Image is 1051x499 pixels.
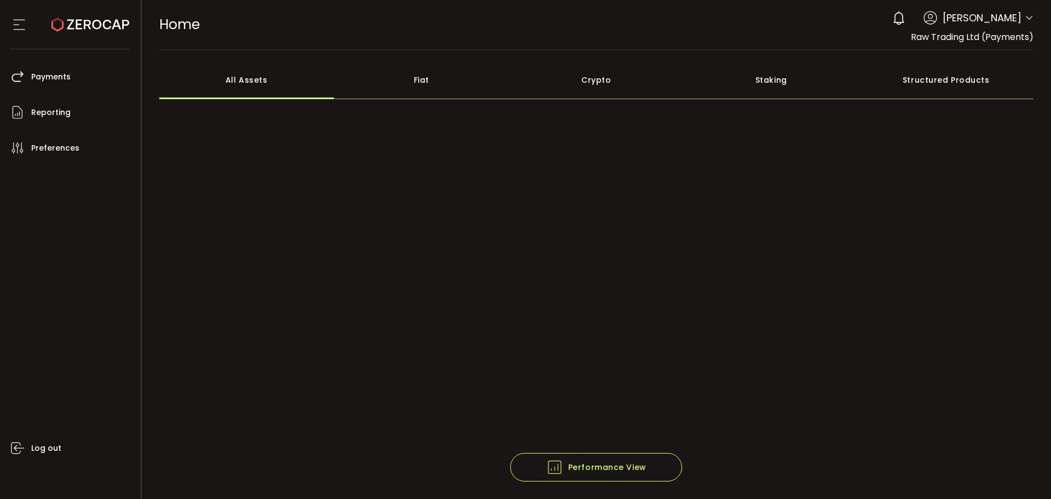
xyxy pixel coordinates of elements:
span: Performance View [546,459,646,475]
div: All Assets [159,61,334,99]
span: [PERSON_NAME] [943,10,1021,25]
span: Log out [31,440,61,456]
span: Raw Trading Ltd (Payments) [911,31,1033,43]
div: Structured Products [859,61,1034,99]
span: Payments [31,69,71,85]
div: Staking [684,61,859,99]
div: Fiat [334,61,509,99]
button: Performance View [510,453,682,481]
span: Reporting [31,105,71,121]
iframe: Chat Widget [996,446,1051,499]
span: Preferences [31,140,79,156]
span: Home [159,15,200,34]
div: Crypto [509,61,684,99]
